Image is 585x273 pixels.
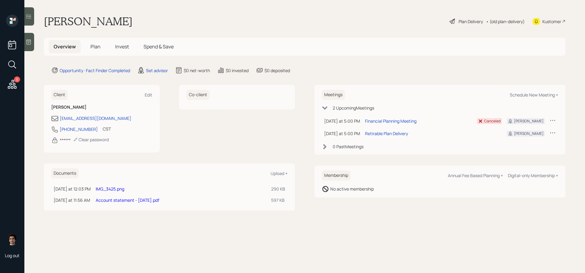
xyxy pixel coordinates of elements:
div: 5 [14,76,20,82]
div: 2 Upcoming Meeting s [333,105,374,111]
div: [EMAIL_ADDRESS][DOMAIN_NAME] [60,115,131,121]
div: [PHONE_NUMBER] [60,126,98,132]
div: Financial Planning Meeting [365,118,417,124]
span: Invest [115,43,129,50]
div: [PERSON_NAME] [514,131,544,136]
div: Kustomer [542,18,561,25]
h6: Co-client [186,90,210,100]
div: No active membership [330,186,374,192]
div: [DATE] at 5:00 PM [324,118,360,124]
div: [DATE] at 12:03 PM [54,186,91,192]
a: IMG_3425.png [96,186,124,192]
h6: [PERSON_NAME] [51,105,152,110]
a: Account statement - [DATE].pdf [96,197,159,203]
div: Annual Fee Based Planning + [448,173,503,178]
span: Plan [90,43,101,50]
div: Opportunity · Fact Finder Completed [60,67,130,74]
span: Overview [54,43,76,50]
div: Clear password [73,137,109,142]
div: $0 deposited [264,67,290,74]
div: 290 KB [271,186,285,192]
div: 0 Past Meeting s [333,143,363,150]
div: [PERSON_NAME] [514,118,544,124]
div: $0 invested [226,67,249,74]
div: Upload + [271,170,288,176]
div: [DATE] at 5:00 PM [324,130,360,137]
div: Edit [145,92,152,98]
div: Canceled [484,118,501,124]
h1: [PERSON_NAME] [44,15,133,28]
div: Log out [5,253,19,258]
div: [DATE] at 11:56 AM [54,197,91,203]
h6: Client [51,90,68,100]
h6: Meetings [322,90,345,100]
div: CST [103,126,111,132]
div: Set advisor [146,67,168,74]
div: 597 KB [271,197,285,203]
div: Plan Delivery [459,18,483,25]
div: Schedule New Meeting + [510,92,558,98]
div: • (old plan-delivery) [486,18,525,25]
h6: Documents [51,168,79,178]
span: Spend & Save [144,43,174,50]
h6: Membership [322,170,351,180]
div: Retirable Plan Delivery [365,130,408,137]
img: harrison-schaefer-headshot-2.png [6,233,18,245]
div: Digital-only Membership + [508,173,558,178]
div: $0 net-worth [184,67,210,74]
